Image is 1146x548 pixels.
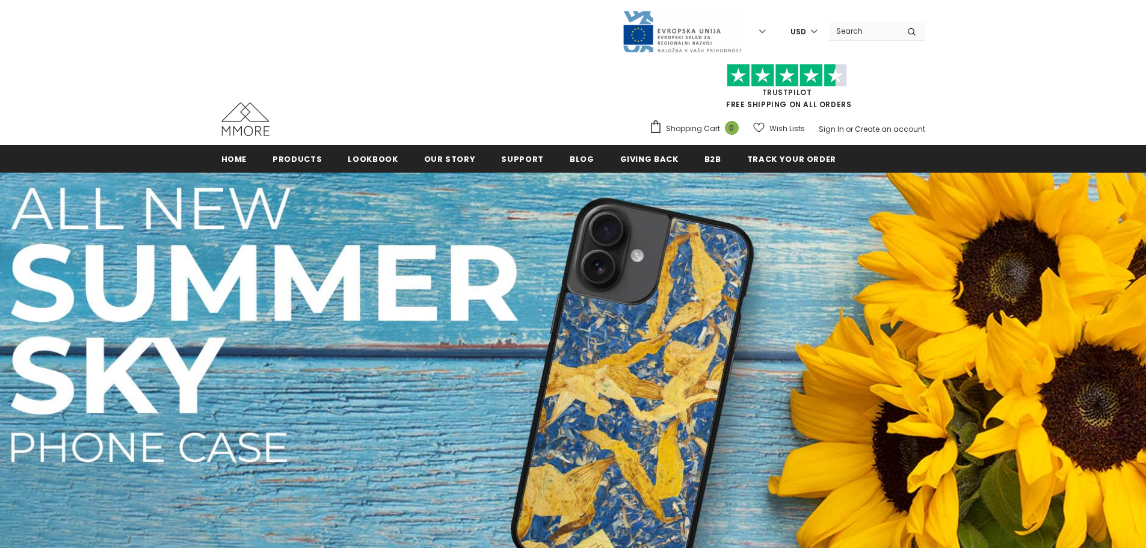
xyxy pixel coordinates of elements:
img: MMORE Cases [221,102,270,136]
span: or [846,124,853,134]
span: Home [221,153,247,165]
span: Products [273,153,322,165]
span: Wish Lists [769,123,805,135]
a: Lookbook [348,145,398,172]
span: support [501,153,544,165]
a: Blog [570,145,594,172]
a: B2B [704,145,721,172]
span: Lookbook [348,153,398,165]
span: Blog [570,153,594,165]
a: Our Story [424,145,476,172]
a: Wish Lists [753,118,805,139]
span: USD [790,26,806,38]
span: 0 [725,121,739,135]
input: Search Site [829,22,898,40]
a: Products [273,145,322,172]
a: Create an account [855,124,925,134]
a: Sign In [819,124,844,134]
span: FREE SHIPPING ON ALL ORDERS [649,69,925,109]
span: Giving back [620,153,679,165]
a: Trustpilot [762,87,812,97]
a: Javni Razpis [622,26,742,36]
a: Home [221,145,247,172]
span: Track your order [747,153,836,165]
a: Giving back [620,145,679,172]
span: Our Story [424,153,476,165]
a: Track your order [747,145,836,172]
span: B2B [704,153,721,165]
a: support [501,145,544,172]
a: Shopping Cart 0 [649,120,745,138]
span: Shopping Cart [666,123,720,135]
img: Javni Razpis [622,10,742,54]
img: Trust Pilot Stars [727,64,847,87]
